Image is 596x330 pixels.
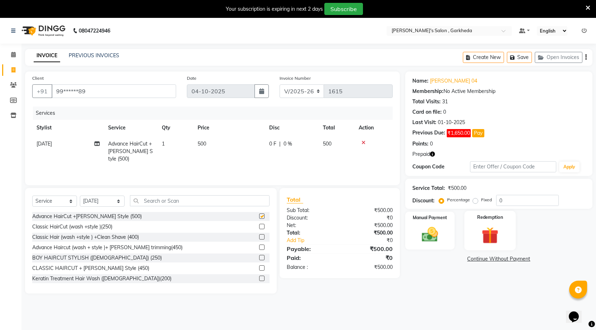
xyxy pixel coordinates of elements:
[340,214,398,222] div: ₹0
[340,207,398,214] div: ₹500.00
[412,98,441,105] div: Total Visits:
[104,120,158,136] th: Service
[430,77,477,85] a: [PERSON_NAME] 04
[463,52,504,63] button: Create New
[284,140,292,148] span: 0 %
[412,129,445,137] div: Previous Due:
[281,245,340,253] div: Payable:
[34,49,60,62] a: INVOICE
[412,197,435,205] div: Discount:
[340,263,398,271] div: ₹500.00
[481,197,492,203] label: Fixed
[69,52,119,59] a: PREVIOUS INVOICES
[193,120,265,136] th: Price
[32,254,162,262] div: BOY HAIRCUT STYLISH ([DEMOGRAPHIC_DATA]) (250)
[32,84,52,98] button: +91
[412,184,445,192] div: Service Total:
[476,225,504,246] img: _gift.svg
[281,263,340,271] div: Balance :
[33,107,398,120] div: Services
[37,141,52,147] span: [DATE]
[412,77,428,85] div: Name:
[281,214,340,222] div: Discount:
[281,237,349,244] a: Add Tip
[507,52,532,63] button: Save
[472,129,484,137] button: Pay
[323,141,331,147] span: 500
[281,222,340,229] div: Net:
[265,120,319,136] th: Disc
[226,5,323,13] div: Your subscription is expiring in next 2 days
[412,140,428,148] div: Points:
[187,75,197,82] label: Date
[32,233,139,241] div: Classic Hair (wash +style ) +Clean Shave (400)
[279,140,281,148] span: |
[412,88,444,95] div: Membership:
[269,140,276,148] span: 0 F
[130,195,270,206] input: Search or Scan
[412,151,430,158] span: Prepaid
[443,108,446,116] div: 0
[340,245,398,253] div: ₹500.00
[448,184,466,192] div: ₹500.00
[281,253,340,262] div: Paid:
[349,237,398,244] div: ₹0
[413,215,447,221] label: Manual Payment
[430,140,433,148] div: 0
[407,255,591,263] a: Continue Without Payment
[340,253,398,262] div: ₹0
[281,229,340,237] div: Total:
[559,162,580,172] button: Apply
[280,75,311,82] label: Invoice Number
[412,119,436,126] div: Last Visit:
[32,275,171,282] div: Keratin Treatment Hair Wash ([DEMOGRAPHIC_DATA])(200)
[470,161,557,172] input: Enter Offer / Coupon Code
[32,75,44,82] label: Client
[32,120,104,136] th: Stylist
[158,120,193,136] th: Qty
[162,141,165,147] span: 1
[340,229,398,237] div: ₹500.00
[412,163,470,171] div: Coupon Code
[442,98,448,105] div: 31
[52,84,176,98] input: Search by Name/Mobile/Email/Code
[417,225,443,244] img: _cash.svg
[32,265,149,272] div: CLASSIC HAIRCUT + [PERSON_NAME] Style (450)
[108,141,153,162] span: Advance HairCut +[PERSON_NAME] Style (500)
[412,108,442,116] div: Card on file:
[287,196,303,203] span: Total
[319,120,354,136] th: Total
[340,222,398,229] div: ₹500.00
[18,21,67,41] img: logo
[447,129,471,137] span: ₹1,650.00
[281,207,340,214] div: Sub Total:
[447,197,470,203] label: Percentage
[32,244,183,251] div: Advance Haircut (wash + style )+ [PERSON_NAME] trimming(450)
[324,3,363,15] button: Subscribe
[412,88,585,95] div: No Active Membership
[198,141,206,147] span: 500
[438,119,465,126] div: 01-10-2025
[79,21,110,41] b: 08047224946
[354,120,393,136] th: Action
[32,213,142,220] div: Advance HairCut +[PERSON_NAME] Style (500)
[535,52,582,63] button: Open Invoices
[566,301,589,323] iframe: chat widget
[477,214,503,221] label: Redemption
[32,223,112,231] div: Classic HairCut (wash +style )(250)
